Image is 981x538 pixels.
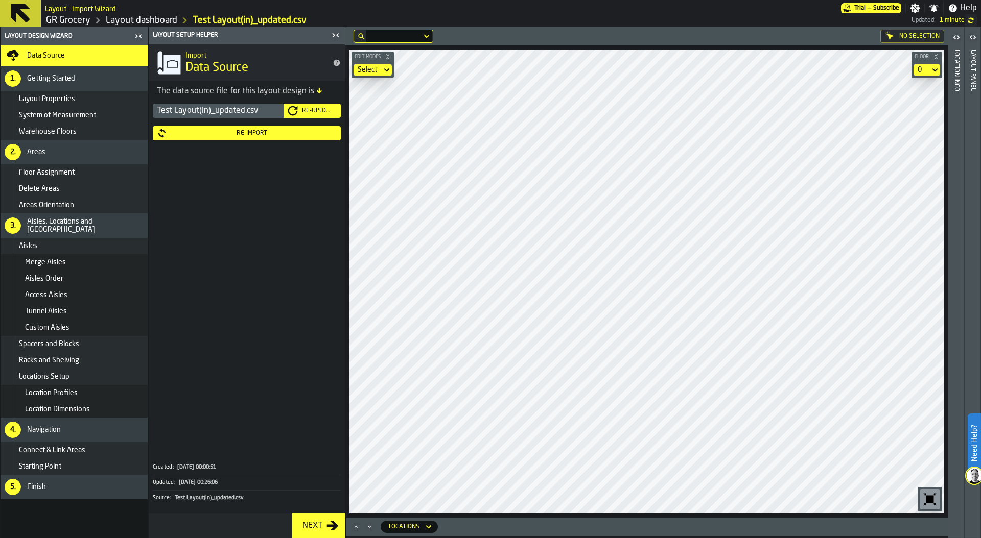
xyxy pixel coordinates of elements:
span: Edit Modes [353,54,383,60]
span: Spacers and Blocks [19,340,79,348]
li: menu Aisles Order [1,271,148,287]
span: Finish [27,483,46,491]
button: Created:[DATE] 00:00:51 [153,460,341,475]
div: hide filter [358,33,364,39]
div: Re-Import [167,130,337,137]
div: 1. [5,70,21,87]
li: menu Getting Started [1,66,148,91]
div: DropdownMenuValue-none [358,66,378,74]
span: Locations Setup [19,373,69,381]
div: DropdownMenuValue-locations [389,523,419,530]
span: Aisles Order [25,275,63,283]
span: Delete Areas [19,185,60,193]
li: menu Aisles [1,238,148,254]
span: Floor [913,54,931,60]
span: : [173,464,174,471]
li: menu Floor Assignment [1,164,148,181]
span: Aisles, Locations and [GEOGRAPHIC_DATA] [27,217,144,234]
span: Navigation [27,426,61,434]
span: Floor Assignment [19,168,75,177]
span: System of Measurement [19,111,96,119]
span: Help [960,2,977,14]
label: button-toggle-undefined [965,14,977,27]
li: menu System of Measurement [1,107,148,124]
button: button-Re-Import [153,126,341,140]
div: KeyValueItem-Source [153,490,341,505]
button: button- [352,52,394,62]
nav: Breadcrumb [45,14,478,27]
span: Subscribe [873,5,899,12]
div: Updated [153,479,178,486]
span: Test Layout(in)_updated.csv [175,495,244,501]
div: DropdownMenuValue-default-floor [918,66,926,74]
header: Location Info [948,27,964,538]
span: Location Dimensions [25,405,90,413]
li: menu Merge Aisles [1,254,148,271]
label: button-toggle-Help [944,2,981,14]
div: button-toolbar-undefined [918,487,942,511]
span: : [174,479,175,486]
span: 31/08/2025, 22:49:32 [940,17,965,24]
li: menu Aisles, Locations and Bays [1,213,148,238]
li: menu Location Profiles [1,385,148,401]
div: 5. [5,479,21,495]
div: Layout panel [969,47,976,535]
span: Aisles [19,242,38,250]
div: 4. [5,422,21,438]
header: Layout Setup Helper [149,27,345,44]
li: menu Connect & Link Areas [1,442,148,458]
span: Data Source [185,60,248,76]
button: button- [912,52,942,62]
button: Maximize [350,522,362,532]
li: menu Custom Aisles [1,320,148,336]
h2: Sub Title [185,50,324,60]
label: button-toggle-Open [949,29,964,47]
svg: Reset zoom and position [922,491,938,507]
span: [DATE] 00:00:51 [177,464,216,471]
div: No Selection [880,30,944,43]
li: menu Access Aisles [1,287,148,303]
li: menu Finish [1,475,148,499]
div: Layout Design Wizard [3,33,131,40]
span: Getting Started [27,75,75,83]
label: button-toggle-Open [966,29,980,47]
a: link-to-/wh/i/e451d98b-95f6-4604-91ff-c80219f9c36d [46,15,90,26]
li: menu Data Source [1,45,148,66]
li: menu Starting Point [1,458,148,475]
span: Starting Point [19,462,61,471]
li: menu Layout Properties [1,91,148,107]
li: menu Location Dimensions [1,401,148,418]
span: Merge Aisles [25,258,66,266]
span: [DATE] 00:26:06 [179,479,218,486]
li: menu Locations Setup [1,369,148,385]
li: menu Warehouse Floors [1,124,148,140]
li: menu Delete Areas [1,181,148,197]
button: Updated:[DATE] 00:26:06 [153,475,341,490]
div: DropdownMenuValue-none [354,64,392,76]
div: title-Data Source [149,44,345,81]
button: Minimize [363,522,376,532]
header: Layout panel [965,27,980,538]
div: Created [153,464,176,471]
div: KeyValueItem-Updated [153,475,341,490]
label: button-toggle-Settings [906,3,924,13]
li: menu Navigation [1,418,148,442]
span: Updated: [912,17,936,24]
span: Tunnel Aisles [25,307,67,315]
div: 2. [5,144,21,160]
span: Layout Properties [19,95,75,103]
div: Test Layout(in)_updated.csv [153,104,284,118]
a: link-to-/wh/i/e451d98b-95f6-4604-91ff-c80219f9c36d/pricing/ [841,3,901,13]
li: menu Areas Orientation [1,197,148,213]
a: link-to-/wh/i/e451d98b-95f6-4604-91ff-c80219f9c36d/designer [106,15,177,26]
div: DropdownMenuValue-default-floor [914,64,940,76]
span: Racks and Shelving [19,356,79,364]
span: Data Source [27,52,65,60]
span: Areas Orientation [19,201,74,209]
label: Need Help? [969,414,980,472]
div: Menu Subscription [841,3,901,13]
div: Location Info [953,47,960,535]
div: The data source file for this layout design is [157,85,337,97]
label: button-toggle-Close me [131,30,146,42]
span: Access Aisles [25,291,67,299]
